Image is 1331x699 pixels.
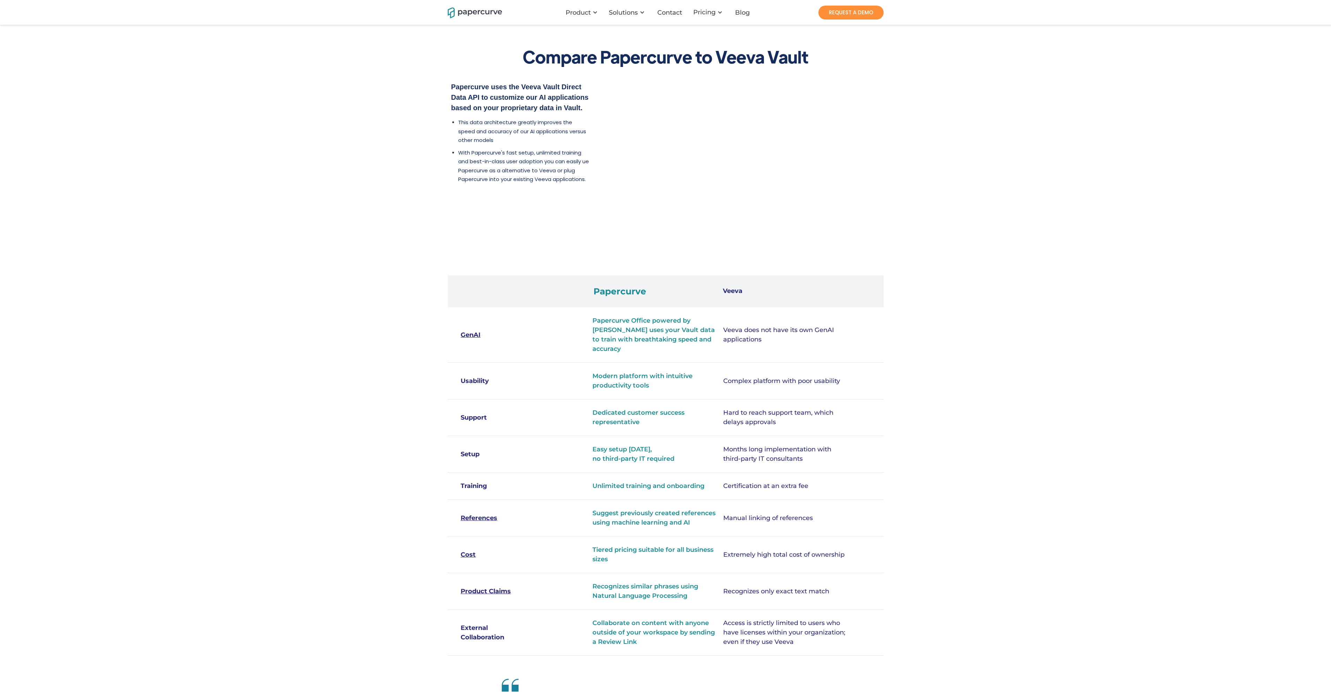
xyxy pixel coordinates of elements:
strong: Papercurve Office powered by [PERSON_NAME] uses your Vault data to train with breathtaking speed ... [592,317,715,353]
span: Compare Papercurve to Veeva Vault [523,45,808,68]
a: home [448,6,493,18]
div: Setup [461,450,529,459]
div: Recognizes similar phrases using Natural Language Processing [592,582,718,601]
div: Dedicated customer success representative [592,408,718,427]
div: Easy setup [DATE], no third-party IT required [592,445,718,464]
a: Cost [461,550,529,559]
div: Recognizes only exact text match [723,587,849,596]
a: Pricing [693,9,716,16]
div: Papercurve [590,287,719,295]
div: Manual linking of references [723,513,849,523]
strong: This data architecture greatly improves the speed and accuracy of our AI applications versus othe... [458,119,586,144]
a: GenAI [461,330,529,340]
div: Veeva [719,287,849,295]
strong: With Papercurve's fast setup, unlimited training and best-in-class user adoption you can easily u... [458,149,589,183]
div: Blog [735,9,750,16]
div: Hard to reach support team, which delays approvals [723,408,849,427]
div: Solutions [605,2,652,23]
div: Training [461,481,529,491]
div: Access is strictly limited to users who have licenses within your organization; even if they use ... [723,618,849,647]
div: Extremely high total cost of ownership [723,550,849,559]
div: Complex platform with poor usability [723,376,849,386]
a: Contact [652,9,689,16]
div: Collaborate on content with anyone outside of your workspace by sending a Review Link [592,618,718,647]
div: Certification at an extra fee [723,481,849,491]
a: References [461,513,529,523]
div: Tiered pricing suitable for all business sizes [592,545,718,564]
div: Product [566,9,591,16]
div: Contact [657,9,682,16]
div: Pricing [689,2,729,23]
a: Product Claims [461,587,529,596]
div: External Collaboration [461,623,529,642]
a: REQUEST A DEMO [818,6,884,20]
div: Suggest previously created references using machine learning and AI [592,509,718,527]
a: Blog [729,9,757,16]
a: Papercurve uses the Veeva Vault Direct Data API to customize our AI applications based on your pr... [451,83,589,112]
div: Modern platform with intuitive productivity tools [592,371,718,390]
div: Support [461,413,529,422]
div: Months long implementation with third-party IT consultants [723,445,849,464]
div: Solutions [609,9,638,16]
strong: Veeva does not have its own GenAI applications [723,326,834,343]
div: Product [561,2,605,23]
div: Unlimited training and onboarding [592,481,718,491]
div: Usability [461,376,529,386]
